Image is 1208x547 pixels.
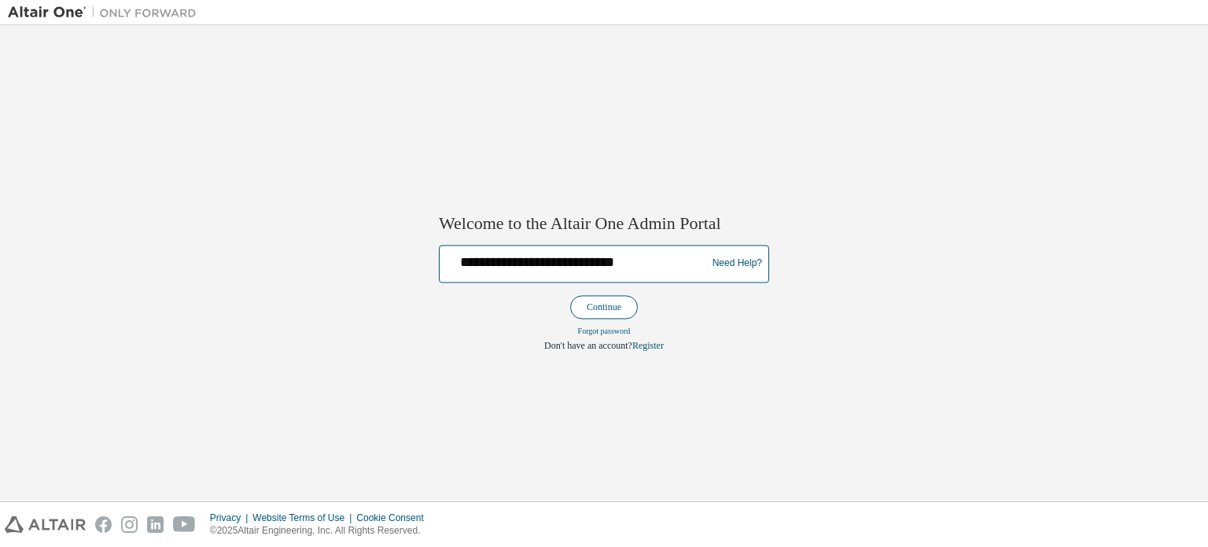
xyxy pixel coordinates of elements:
[570,295,638,319] button: Continue
[252,512,356,524] div: Website Terms of Use
[210,512,252,524] div: Privacy
[439,213,769,235] h2: Welcome to the Altair One Admin Portal
[578,327,631,335] a: Forgot password
[713,264,762,264] a: Need Help?
[8,5,204,20] img: Altair One
[173,516,196,533] img: youtube.svg
[210,524,433,538] p: © 2025 Altair Engineering, Inc. All Rights Reserved.
[147,516,164,533] img: linkedin.svg
[544,340,632,351] span: Don't have an account?
[95,516,112,533] img: facebook.svg
[5,516,86,533] img: altair_logo.svg
[632,340,664,351] a: Register
[121,516,138,533] img: instagram.svg
[356,512,433,524] div: Cookie Consent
